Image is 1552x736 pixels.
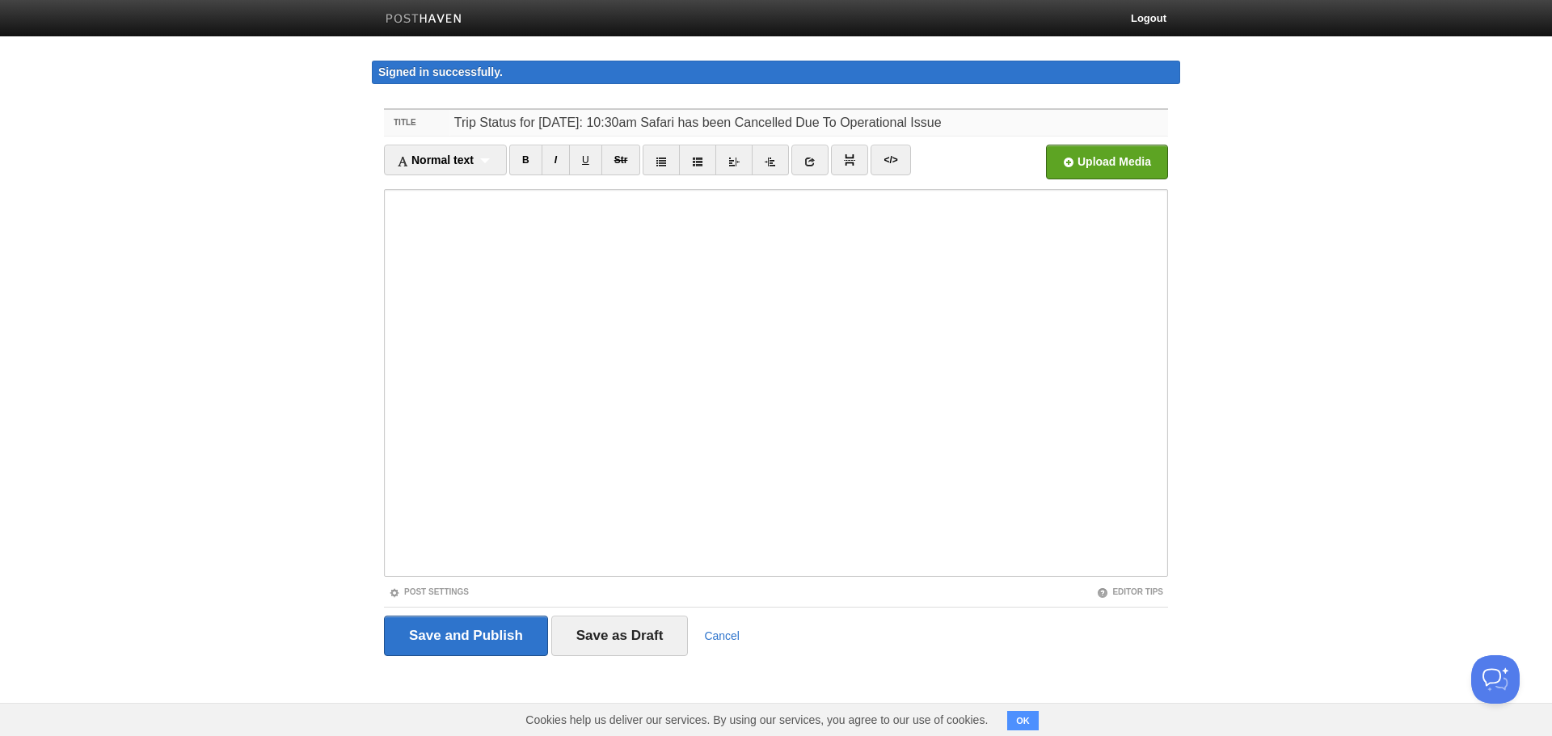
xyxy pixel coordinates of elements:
[871,145,910,175] a: </>
[386,14,462,26] img: Posthaven-bar
[389,587,469,596] a: Post Settings
[509,145,542,175] a: B
[704,629,740,642] a: Cancel
[614,154,628,166] del: Str
[384,110,449,136] label: Title
[372,61,1180,84] div: Signed in successfully.
[1007,711,1039,730] button: OK
[1471,655,1520,704] iframe: Help Scout Beacon - Open
[509,704,1004,736] span: Cookies help us deliver our services. By using our services, you agree to our use of cookies.
[551,616,689,656] input: Save as Draft
[1097,587,1163,596] a: Editor Tips
[384,616,548,656] input: Save and Publish
[601,145,641,175] a: Str
[844,154,855,166] img: pagebreak-icon.png
[569,145,602,175] a: U
[542,145,570,175] a: I
[397,154,474,166] span: Normal text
